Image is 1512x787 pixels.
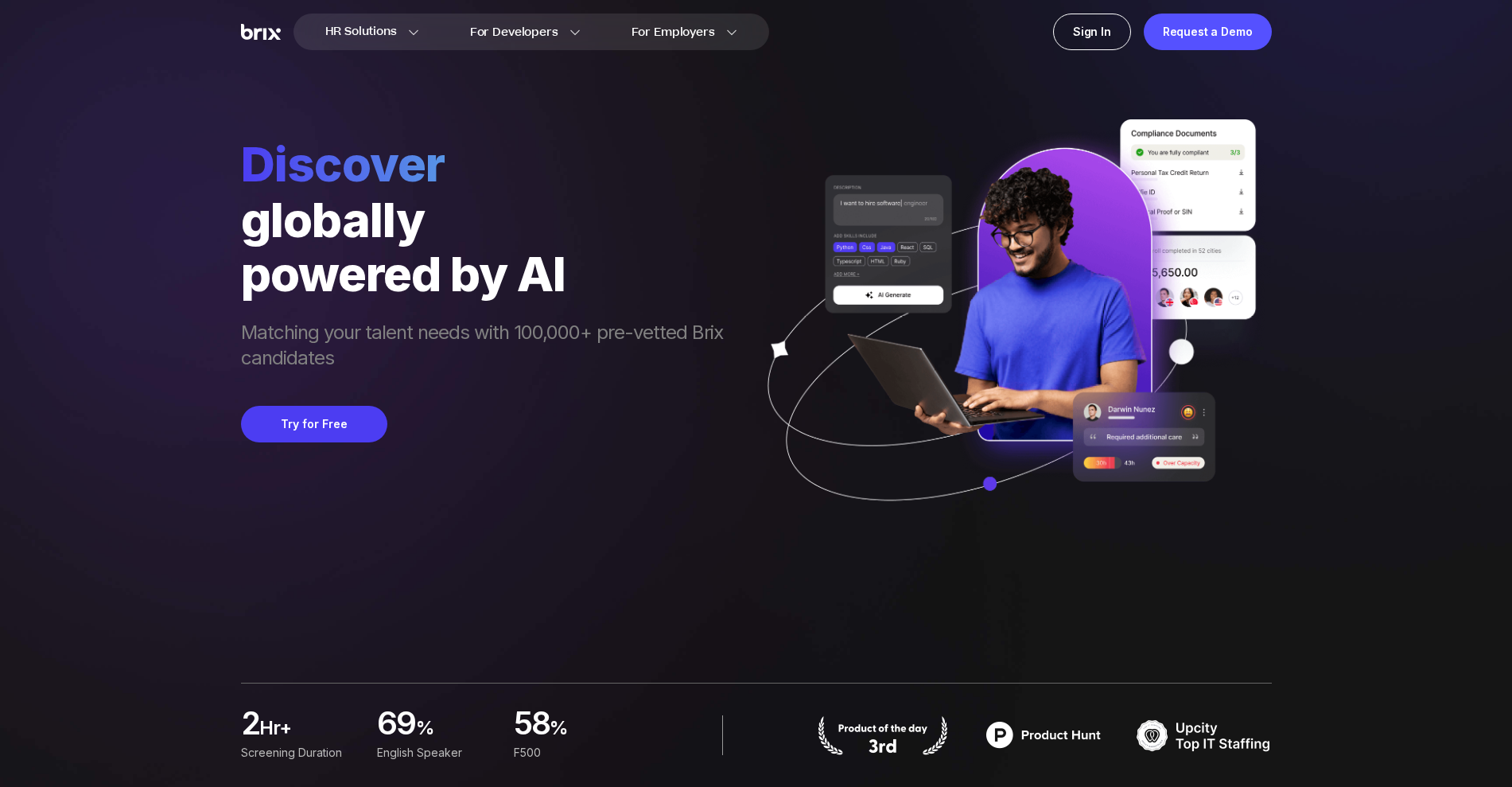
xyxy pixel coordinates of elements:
img: TOP IT STAFFING [1137,715,1272,755]
span: Discover [241,135,739,193]
img: Brix Logo [241,24,281,41]
span: hr+ [259,715,358,747]
span: 2 [241,709,259,741]
span: HR Solutions [325,19,397,45]
span: % [550,715,631,747]
span: Matching your talent needs with 100,000+ pre-vetted Brix candidates [241,320,739,374]
button: Try for Free [241,406,387,442]
img: product hunt badge [815,715,950,755]
div: Screening duration [241,744,358,762]
a: Sign In [1053,14,1131,50]
span: For Employers [632,24,715,41]
span: 69 [377,709,416,741]
span: For Developers [470,24,558,41]
div: F500 [513,744,630,762]
div: powered by AI [241,247,739,301]
div: globally [241,193,739,247]
img: ai generate [739,119,1272,547]
span: % [416,715,495,747]
div: English Speaker [377,744,494,762]
img: product hunt badge [976,715,1111,755]
span: 58 [513,709,550,741]
a: Request a Demo [1144,14,1272,50]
